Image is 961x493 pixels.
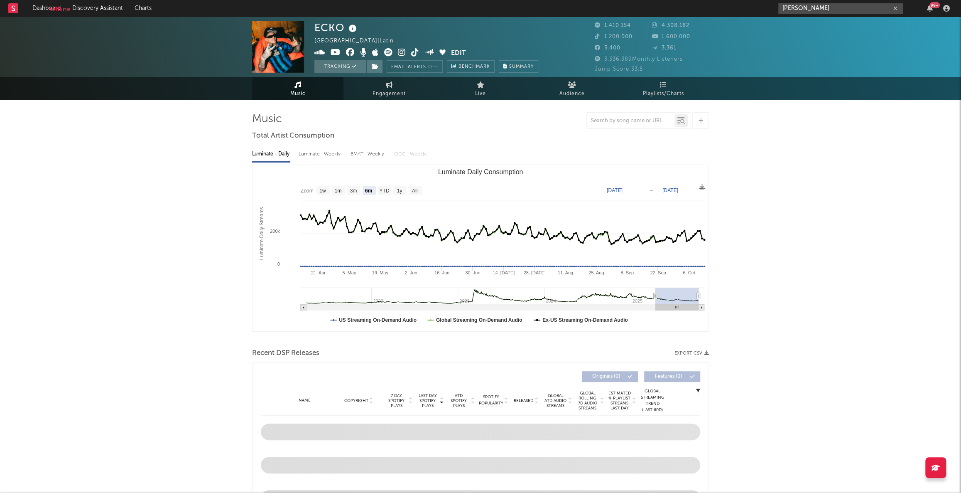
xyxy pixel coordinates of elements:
[451,48,466,59] button: Edit
[458,62,490,72] span: Benchmark
[379,188,389,194] text: YTD
[435,77,526,100] a: Live
[479,394,503,407] span: Spotify Popularity
[595,34,632,39] span: 1.200.000
[417,393,439,408] span: Last Day Spotify Plays
[649,187,654,193] text: →
[643,89,684,99] span: Playlists/Charts
[405,270,417,275] text: 2. Jun
[252,131,334,141] span: Total Artist Consumption
[587,374,625,379] span: Originals ( 0 )
[683,270,695,275] text: 6. Oct
[652,23,689,28] span: 4.308.182
[595,57,683,62] span: 3.336.389 Monthly Listeners
[587,118,674,124] input: Search by song name or URL
[252,77,343,100] a: Music
[344,398,368,403] span: Copyright
[434,270,449,275] text: 16. Jun
[582,371,638,382] button: Originals(0)
[662,187,678,193] text: [DATE]
[927,5,933,12] button: 99+
[608,391,631,411] span: Estimated % Playlist Streams Last Day
[387,60,443,73] button: Email AlertsOff
[412,188,417,194] text: All
[351,147,386,161] div: BMAT - Weekly
[436,317,522,323] text: Global Streaming On-Demand Audio
[778,3,903,14] input: Search for artists
[618,77,709,100] a: Playlists/Charts
[314,21,359,35] div: ECKO
[301,188,314,194] text: Zoom
[335,188,342,194] text: 1m
[475,89,486,99] span: Live
[253,165,708,331] svg: Luminate Daily Consumption
[339,317,417,323] text: US Streaming On-Demand Audio
[259,207,265,260] text: Luminate Daily Streams
[588,270,604,275] text: 25. Aug
[438,168,523,175] text: Luminate Daily Consumption
[448,393,470,408] span: ATD Spotify Plays
[365,188,372,194] text: 6m
[542,317,628,323] text: Ex-US Streaming On-Demand Audio
[252,147,290,161] div: Luminate - Daily
[385,393,407,408] span: 7 Day Spotify Plays
[514,398,533,403] span: Released
[397,188,402,194] text: 1y
[428,65,438,69] em: Off
[595,45,620,51] span: 3.400
[277,397,332,404] div: Name
[350,188,357,194] text: 3m
[544,393,567,408] span: Global ATD Audio Streams
[607,187,623,193] text: [DATE]
[50,3,71,15] div: Offline
[447,60,495,73] a: Benchmark
[252,348,319,358] span: Recent DSP Releases
[650,270,666,275] text: 22. Sep
[644,371,700,382] button: Features(0)
[311,270,326,275] text: 21. Apr
[650,374,688,379] span: Features ( 0 )
[343,77,435,100] a: Engagement
[319,188,326,194] text: 1w
[290,89,306,99] span: Music
[299,147,342,161] div: Luminate - Weekly
[342,270,356,275] text: 5. May
[559,89,585,99] span: Audience
[524,270,546,275] text: 28. [DATE]
[929,2,940,8] div: 99 +
[640,388,665,413] div: Global Streaming Trend (Last 60D)
[595,23,631,28] span: 1.410.154
[652,34,690,39] span: 1.600.000
[674,351,709,356] button: Export CSV
[509,64,534,69] span: Summary
[493,270,515,275] text: 14. [DATE]
[314,36,403,46] div: [GEOGRAPHIC_DATA] | Latin
[526,77,618,100] a: Audience
[499,60,538,73] button: Summary
[558,270,573,275] text: 11. Aug
[314,60,366,73] button: Tracking
[620,270,634,275] text: 8. Sep
[270,229,280,234] text: 200k
[465,270,480,275] text: 30. Jun
[652,45,677,51] span: 3.361
[277,261,280,266] text: 0
[595,67,643,72] span: Jump Score: 33.5
[372,270,389,275] text: 19. May
[576,391,599,411] span: Global Rolling 7D Audio Streams
[373,89,406,99] span: Engagement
